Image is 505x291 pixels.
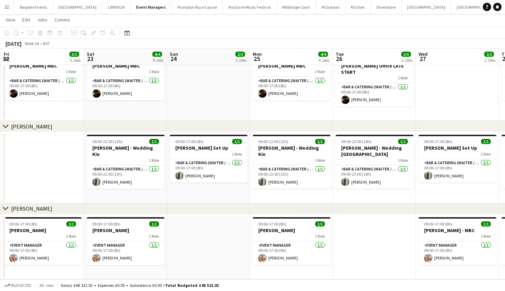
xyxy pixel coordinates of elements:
[223,0,277,14] button: Nocturne Music Festival
[419,51,428,57] span: Wed
[87,53,165,100] app-job-card: 09:00-17:00 (8h)1/1[PERSON_NAME] MBC1 RoleBar & Catering (Waiter / waitress)1/109:00-17:00 (8h)[P...
[87,135,165,189] div: 09:00-22:00 (13h)1/1[PERSON_NAME] - Wedding Kin1 RoleBar & Catering (Waiter / waitress)1/109:00-2...
[37,17,48,23] span: Jobs
[253,53,330,100] app-job-card: 09:00-17:00 (8h)1/1[PERSON_NAME] MBC1 RoleBar & Catering (Waiter / waitress)1/109:00-17:00 (8h)[P...
[4,241,82,265] app-card-role: Event Manager1/109:00-17:00 (8h)[PERSON_NAME]
[481,151,491,157] span: 1 Role
[398,75,408,80] span: 1 Role
[481,233,491,239] span: 1 Role
[170,51,178,57] span: Sun
[66,69,76,74] span: 1 Role
[87,217,165,265] app-job-card: 09:00-17:00 (8h)1/1[PERSON_NAME]1 RoleEvent Manager1/109:00-17:00 (8h)[PERSON_NAME]
[4,63,82,69] h3: [PERSON_NAME] MBC
[170,135,247,183] div: 09:00-17:00 (8h)1/1[PERSON_NAME] Set Up1 RoleBar & Catering (Waiter / waitress)1/109:00-17:00 (8h...
[69,52,79,57] span: 3/3
[336,63,413,75] h3: [PERSON_NAME] Office LATE START
[4,217,82,265] app-job-card: 09:00-17:00 (8h)1/1[PERSON_NAME]1 RoleEvent Manager1/109:00-17:00 (8h)[PERSON_NAME]
[22,17,30,23] span: Edit
[3,282,32,289] button: Budgeted
[4,53,82,100] div: 09:00-17:00 (8h)1/1[PERSON_NAME] MBC1 RoleBar & Catering (Waiter / waitress)1/109:00-17:00 (8h)[P...
[336,135,413,189] app-job-card: 09:00-23:00 (14h)1/1[PERSON_NAME] - Wedding [GEOGRAPHIC_DATA]1 RoleBar & Catering (Waiter / waitr...
[9,221,37,227] span: 09:00-17:00 (8h)
[54,17,70,23] span: Comms
[87,165,165,189] app-card-role: Bar & Catering (Waiter / waitress)1/109:00-22:00 (13h)[PERSON_NAME]
[19,15,33,24] a: Edit
[315,139,325,144] span: 1/1
[336,83,413,107] app-card-role: Bar & Catering (Waiter / waitress)1/109:00-17:00 (8h)[PERSON_NAME]
[402,58,412,63] div: 3 Jobs
[481,139,491,144] span: 1/1
[92,221,120,227] span: 09:00-17:00 (8h)
[14,0,53,14] button: Bespoke Events
[316,0,345,14] button: Hickstead
[4,51,9,57] span: Fri
[87,77,165,100] app-card-role: Bar & Catering (Waiter / waitress)1/109:00-17:00 (8h)[PERSON_NAME]
[419,217,496,265] app-job-card: 09:00-17:00 (8h)1/1[PERSON_NAME] - MBC1 RoleEvent Manager1/109:00-17:00 (8h)[PERSON_NAME]
[23,41,40,46] span: Week 34
[253,77,330,100] app-card-role: Bar & Catering (Waiter / waitress)1/109:00-17:00 (8h)[PERSON_NAME]
[53,0,102,14] button: [GEOGRAPHIC_DATA]
[484,52,494,57] span: 2/2
[149,158,159,163] span: 1 Role
[169,55,178,63] span: 24
[336,53,413,107] app-job-card: 09:00-17:00 (8h)1/1[PERSON_NAME] Office LATE START1 RoleBar & Catering (Waiter / waitress)1/109:0...
[315,221,325,227] span: 1/1
[424,221,452,227] span: 09:00-17:00 (8h)
[371,0,402,14] button: Silverstone
[401,52,411,57] span: 3/3
[253,217,330,265] app-job-card: 09:00-17:00 (8h)1/1[PERSON_NAME]1 RoleEvent Manager1/109:00-17:00 (8h)[PERSON_NAME]
[277,0,316,14] button: Millbridge Court
[419,135,496,183] app-job-card: 09:00-17:00 (8h)1/1[PERSON_NAME] Set Up1 RoleBar & Catering (Waiter / waitress)1/109:00-17:00 (8h...
[149,221,159,227] span: 1/1
[172,0,223,14] button: Plumpton Race Course
[92,139,123,144] span: 09:00-22:00 (13h)
[4,227,82,233] h3: [PERSON_NAME]
[232,151,242,157] span: 1 Role
[419,145,496,151] h3: [PERSON_NAME] Set Up
[318,52,328,57] span: 4/4
[253,145,330,157] h3: [PERSON_NAME] - Wedding Kin
[149,139,159,144] span: 1/1
[485,58,495,63] div: 2 Jobs
[315,233,325,239] span: 1 Role
[258,139,288,144] span: 09:00-22:00 (13h)
[398,139,408,144] span: 1/1
[87,227,165,233] h3: [PERSON_NAME]
[235,52,245,57] span: 2/2
[398,158,408,163] span: 1 Role
[253,63,330,69] h3: [PERSON_NAME] MBC
[87,145,165,157] h3: [PERSON_NAME] - Wedding Kin
[315,158,325,163] span: 1 Role
[149,69,159,74] span: 1 Role
[252,55,262,63] span: 25
[253,227,330,233] h3: [PERSON_NAME]
[6,40,22,47] div: [DATE]
[335,55,344,63] span: 26
[87,241,165,265] app-card-role: Event Manager1/109:00-17:00 (8h)[PERSON_NAME]
[418,55,428,63] span: 27
[419,241,496,265] app-card-role: Event Manager1/109:00-17:00 (8h)[PERSON_NAME]
[70,58,81,63] div: 3 Jobs
[131,0,172,14] button: Event Managers
[253,135,330,189] app-job-card: 09:00-22:00 (13h)1/1[PERSON_NAME] - Wedding Kin1 RoleBar & Catering (Waiter / waitress)1/109:00-2...
[232,139,242,144] span: 1/1
[170,145,247,151] h3: [PERSON_NAME] Set Up
[6,17,15,23] span: View
[152,52,162,57] span: 4/4
[336,145,413,157] h3: [PERSON_NAME] - Wedding [GEOGRAPHIC_DATA]
[336,165,413,189] app-card-role: Bar & Catering (Waiter / waitress)1/109:00-23:00 (14h)[PERSON_NAME]
[341,139,371,144] span: 09:00-23:00 (14h)
[253,165,330,189] app-card-role: Bar & Catering (Waiter / waitress)1/109:00-22:00 (13h)[PERSON_NAME]
[43,41,50,46] div: BST
[336,51,344,57] span: Tue
[481,221,491,227] span: 1/1
[170,159,247,183] app-card-role: Bar & Catering (Waiter / waitress)1/109:00-17:00 (8h)[PERSON_NAME]
[87,51,94,57] span: Sat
